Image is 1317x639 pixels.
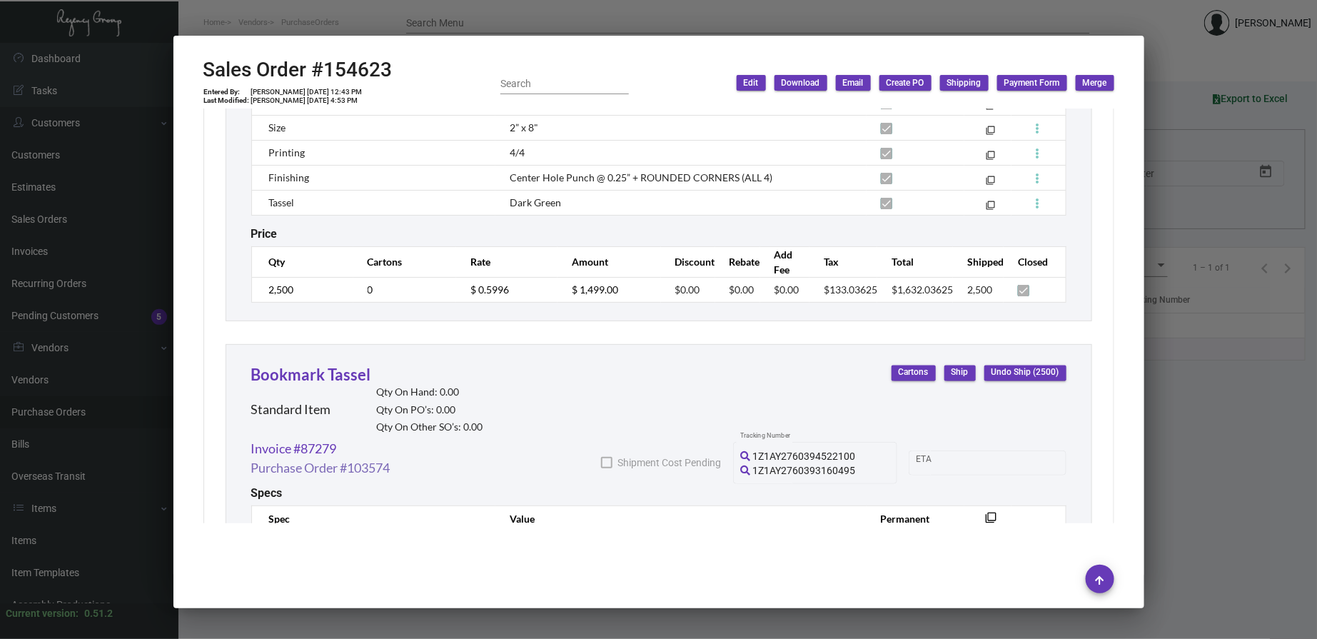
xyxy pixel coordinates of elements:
span: $0.00 [730,283,755,296]
span: Cartons [899,367,929,379]
div: 0.51.2 [84,606,113,621]
button: Cartons [892,366,936,381]
span: Download [782,77,820,89]
span: Shipping [947,77,982,89]
span: $1,632.03625 [892,283,953,296]
button: Shipping [940,75,989,91]
mat-icon: filter_none [986,516,997,528]
mat-icon: filter_none [986,178,995,188]
th: Rate [456,246,558,277]
th: Permanent [867,506,964,531]
h2: Qty On Hand: 0.00 [377,386,483,398]
span: $0.00 [675,283,700,296]
td: [PERSON_NAME] [DATE] 12:43 PM [251,88,363,96]
h2: Standard Item [251,402,331,418]
span: Undo Ship (2500) [991,367,1059,379]
th: Cartons [353,246,456,277]
span: Create PO [887,77,924,89]
span: Ship [952,367,969,379]
span: Printing [269,146,306,159]
button: Payment Form [997,75,1067,91]
a: Bookmark Tassel [251,365,371,384]
span: Dark Green [510,196,561,208]
span: 1Z1AY2760393160495 [752,465,855,476]
th: Value [495,506,866,531]
td: Entered By: [203,88,251,96]
span: Email [843,77,864,89]
mat-icon: filter_none [986,104,995,113]
button: Edit [737,75,766,91]
div: Current version: [6,606,79,621]
button: Merge [1076,75,1114,91]
span: Finishing [269,171,310,183]
th: Shipped [953,246,1004,277]
span: Shipment Cost Pending [618,454,722,471]
button: Undo Ship (2500) [984,366,1066,381]
mat-icon: filter_none [986,129,995,138]
span: $133.03625 [824,283,877,296]
th: Spec [251,506,495,531]
span: Merge [1083,77,1107,89]
span: 2,500 [967,283,992,296]
span: 2” x 8" [510,121,538,134]
input: End date [972,457,1041,468]
button: Ship [944,366,976,381]
h2: Sales Order #154623 [203,58,393,82]
mat-icon: filter_none [986,154,995,163]
th: Discount [661,246,715,277]
th: Add Fee [760,246,810,277]
th: Tax [809,246,877,277]
th: Rebate [715,246,760,277]
td: [PERSON_NAME] [DATE] 4:53 PM [251,96,363,105]
td: Last Modified: [203,96,251,105]
h2: Specs [251,486,283,500]
span: Center Hole Punch @ 0.25” + ROUNDED CORNERS (ALL 4) [510,171,772,183]
h2: Price [251,227,278,241]
button: Create PO [879,75,932,91]
mat-icon: filter_none [986,203,995,213]
span: Size [269,121,286,134]
button: Download [774,75,827,91]
input: Start date [916,457,960,468]
a: Purchase Order #103574 [251,458,390,478]
span: 1Z1AY2760394522100 [752,451,855,462]
h2: Qty On PO’s: 0.00 [377,404,483,416]
h2: Qty On Other SO’s: 0.00 [377,421,483,433]
span: $0.00 [774,283,799,296]
th: Total [877,246,953,277]
button: Email [836,75,871,91]
span: Payment Form [1004,77,1060,89]
th: Closed [1004,246,1066,277]
a: Invoice #87279 [251,439,337,458]
th: Amount [557,246,660,277]
span: 4/4 [510,146,525,159]
span: Edit [744,77,759,89]
span: Tassel [269,196,295,208]
th: Qty [251,246,353,277]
